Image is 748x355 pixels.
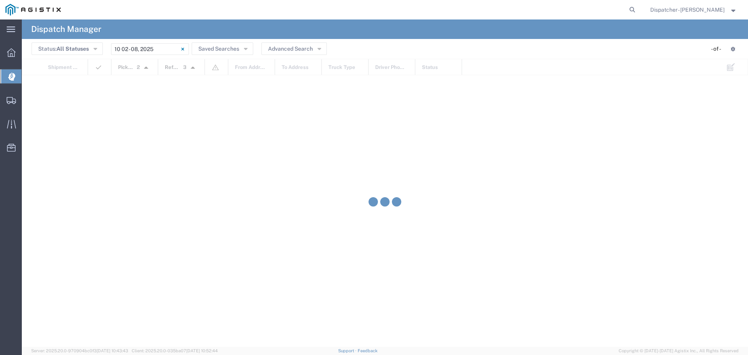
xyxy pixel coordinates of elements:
[192,42,253,55] button: Saved Searches
[186,348,218,353] span: [DATE] 10:52:44
[56,46,89,52] span: All Statuses
[261,42,327,55] button: Advanced Search
[619,348,739,354] span: Copyright © [DATE]-[DATE] Agistix Inc., All Rights Reserved
[711,45,725,53] div: - of -
[31,348,128,353] span: Server: 2025.20.0-970904bc0f3
[97,348,128,353] span: [DATE] 10:43:43
[31,19,101,39] h4: Dispatch Manager
[5,4,61,16] img: logo
[650,5,725,14] span: Dispatcher - Eli Amezcua
[358,348,378,353] a: Feedback
[32,42,103,55] button: Status:All Statuses
[338,348,358,353] a: Support
[132,348,218,353] span: Client: 2025.20.0-035ba07
[650,5,737,14] button: Dispatcher - [PERSON_NAME]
